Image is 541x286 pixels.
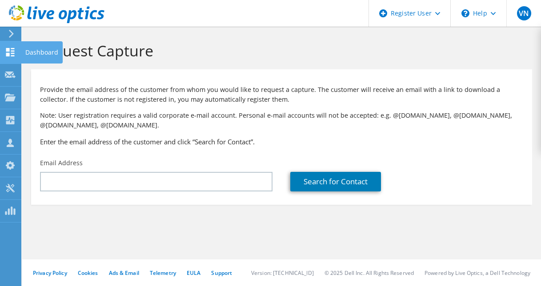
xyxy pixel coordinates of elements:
div: Dashboard [21,41,63,64]
span: VN [517,6,531,20]
a: Cookies [78,269,98,277]
h3: Enter the email address of the customer and click “Search for Contact”. [40,137,523,147]
a: Support [211,269,232,277]
p: Note: User registration requires a valid corporate e-mail account. Personal e-mail accounts will ... [40,111,523,130]
svg: \n [461,9,469,17]
a: EULA [187,269,200,277]
li: Powered by Live Optics, a Dell Technology [425,269,530,277]
h1: Request Capture [36,41,523,60]
a: Privacy Policy [33,269,67,277]
a: Ads & Email [109,269,139,277]
label: Email Address [40,159,83,167]
li: © 2025 Dell Inc. All Rights Reserved [325,269,414,277]
a: Telemetry [150,269,176,277]
li: Version: [TECHNICAL_ID] [251,269,314,277]
p: Provide the email address of the customer from whom you would like to request a capture. The cust... [40,85,523,104]
a: Search for Contact [290,172,381,191]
